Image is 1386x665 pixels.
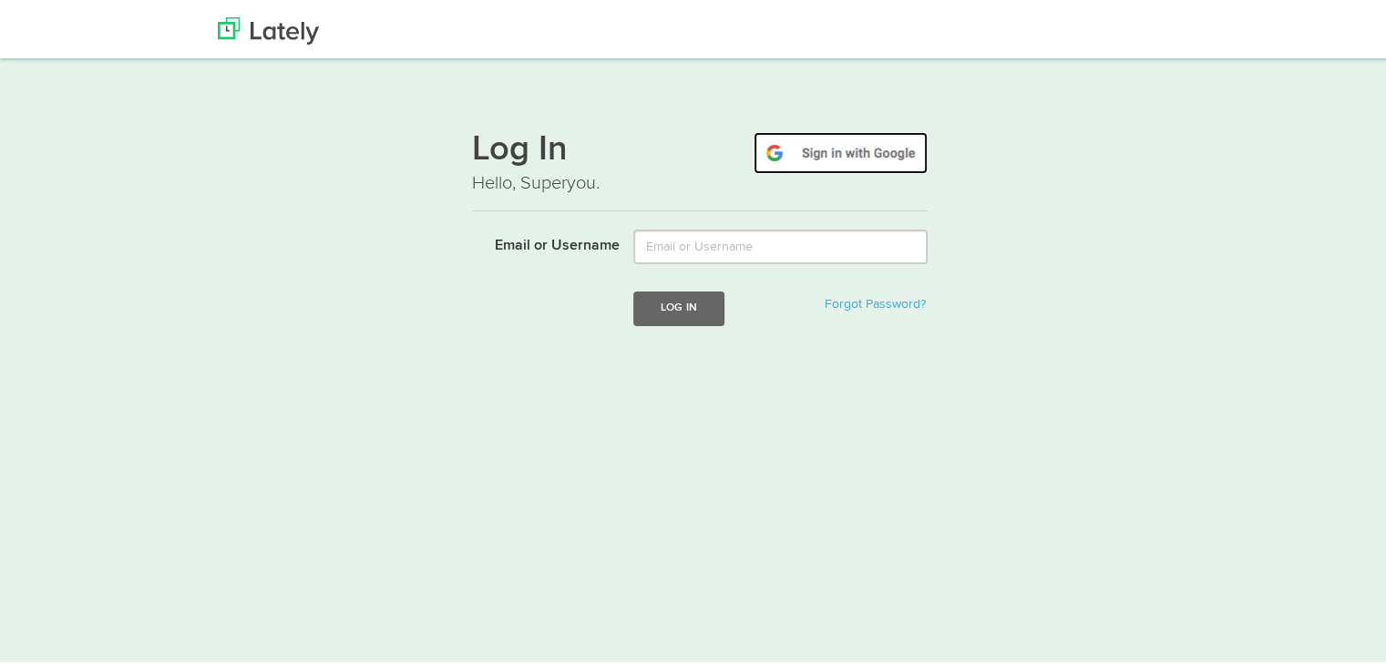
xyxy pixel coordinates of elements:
p: Hello, Superyou. [472,167,928,193]
input: Email or Username [633,226,928,261]
a: Forgot Password? [825,294,926,307]
h1: Log In [472,128,928,167]
button: Log In [633,288,724,322]
img: google-signin.png [754,128,928,170]
img: Lately [218,14,319,41]
label: Email or Username [458,226,620,253]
